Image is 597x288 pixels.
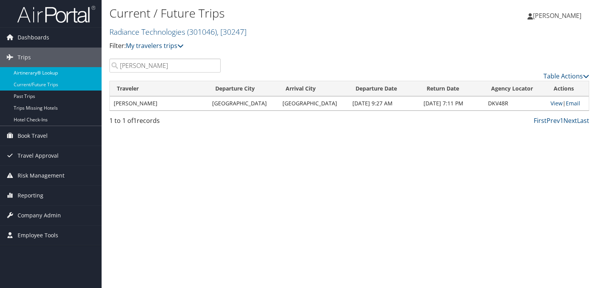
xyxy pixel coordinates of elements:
th: Actions [547,81,589,96]
span: Book Travel [18,126,48,146]
a: Prev [547,116,560,125]
span: [PERSON_NAME] [533,11,581,20]
a: 1 [560,116,563,125]
th: Arrival City: activate to sort column ascending [279,81,349,96]
td: DKV48R [484,96,547,110]
a: Last [577,116,589,125]
span: Employee Tools [18,226,58,245]
span: Trips [18,48,31,67]
td: | [547,96,589,110]
a: First [534,116,547,125]
span: Travel Approval [18,146,59,165]
th: Agency Locator: activate to sort column ascending [484,81,547,96]
a: Email [566,100,580,107]
input: Search Traveler or Arrival City [109,59,221,73]
a: View [551,100,563,107]
td: [GEOGRAPHIC_DATA] [279,96,349,110]
span: Company Admin [18,206,61,225]
span: Dashboards [18,28,49,47]
span: Reporting [18,186,43,205]
span: Risk Management [18,166,64,185]
th: Departure City: activate to sort column ascending [208,81,278,96]
td: [DATE] 7:11 PM [420,96,484,110]
a: Table Actions [543,72,589,80]
td: [PERSON_NAME] [110,96,208,110]
a: Radiance Technologies [109,27,247,37]
th: Traveler: activate to sort column ascending [110,81,208,96]
span: , [ 30247 ] [217,27,247,37]
a: My travelers trips [126,41,184,50]
img: airportal-logo.png [17,5,95,23]
span: ( 301046 ) [187,27,217,37]
span: 1 [133,116,137,125]
td: [GEOGRAPHIC_DATA] [208,96,278,110]
a: [PERSON_NAME] [527,4,589,27]
h1: Current / Future Trips [109,5,429,21]
td: [DATE] 9:27 AM [349,96,420,110]
div: 1 to 1 of records [109,116,221,129]
p: Filter: [109,41,429,51]
a: Next [563,116,577,125]
th: Departure Date: activate to sort column descending [349,81,420,96]
th: Return Date: activate to sort column ascending [420,81,484,96]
